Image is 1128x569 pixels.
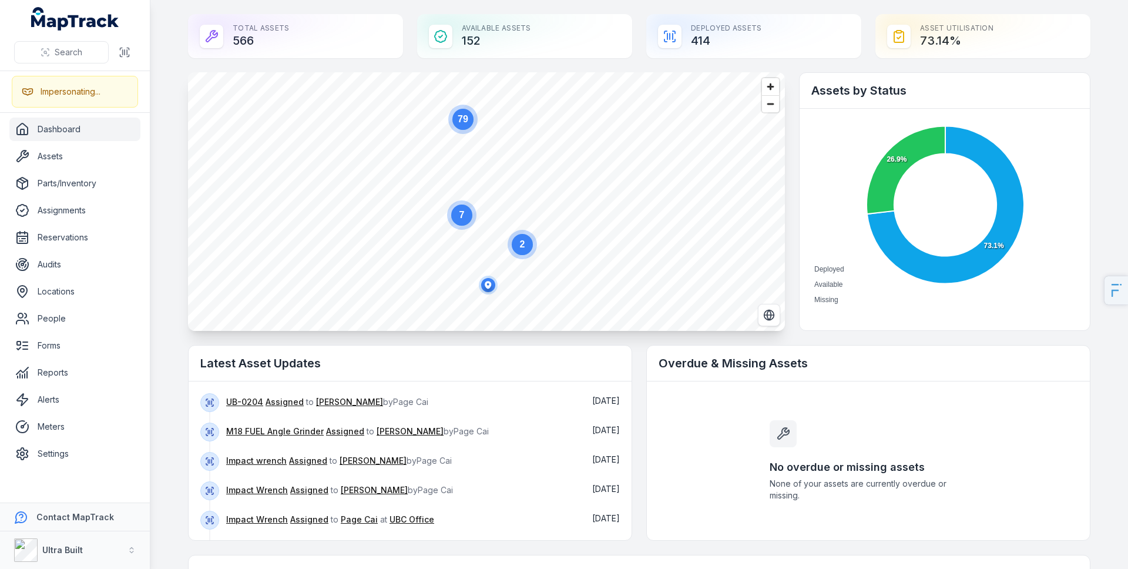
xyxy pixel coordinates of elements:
[266,396,304,408] a: Assigned
[770,459,967,476] h3: No overdue or missing assets
[814,296,838,304] span: Missing
[592,425,620,435] time: 03/10/2025, 3:58:57 pm
[316,396,383,408] a: [PERSON_NAME]
[9,172,140,195] a: Parts/Inventory
[290,514,328,526] a: Assigned
[811,82,1078,99] h2: Assets by Status
[341,484,408,496] a: [PERSON_NAME]
[9,361,140,384] a: Reports
[226,426,489,436] span: to by Page Cai
[9,253,140,276] a: Audits
[188,72,785,331] canvas: Map
[592,484,620,494] span: [DATE]
[9,226,140,249] a: Reservations
[592,396,620,406] span: [DATE]
[9,442,140,466] a: Settings
[592,454,620,464] span: [DATE]
[340,455,407,467] a: [PERSON_NAME]
[762,78,779,95] button: Zoom in
[290,484,328,496] a: Assigned
[36,512,114,522] strong: Contact MapTrack
[762,95,779,112] button: Zoom out
[55,46,82,58] span: Search
[226,397,428,407] span: to by Page Cai
[592,513,620,523] span: [DATE]
[14,41,109,63] button: Search
[226,514,434,524] span: to at
[592,396,620,406] time: 03/10/2025, 3:58:57 pm
[226,396,263,408] a: UB-0204
[226,426,324,437] a: M18 FUEL Angle Grinder
[758,304,780,326] button: Switch to Satellite View
[592,513,620,523] time: 03/10/2025, 3:48:30 pm
[41,86,100,98] div: Impersonating...
[31,7,119,31] a: MapTrack
[814,265,844,273] span: Deployed
[459,210,465,220] text: 7
[9,388,140,411] a: Alerts
[592,425,620,435] span: [DATE]
[390,514,434,526] a: UBC Office
[226,514,288,526] a: Impact Wrench
[592,484,620,494] time: 03/10/2025, 3:58:57 pm
[9,118,140,141] a: Dashboard
[458,114,468,124] text: 79
[520,239,525,249] text: 2
[9,307,140,330] a: People
[289,455,327,467] a: Assigned
[592,454,620,464] time: 03/10/2025, 3:58:57 pm
[200,355,620,371] h2: Latest Asset Updates
[814,280,842,289] span: Available
[9,280,140,303] a: Locations
[9,145,140,168] a: Assets
[226,484,288,496] a: Impact Wrench
[226,456,452,466] span: to by Page Cai
[226,485,453,495] span: to by Page Cai
[326,426,364,437] a: Assigned
[377,426,444,437] a: [PERSON_NAME]
[341,514,378,526] a: Page Cai
[9,199,140,222] a: Assignments
[9,415,140,439] a: Meters
[659,355,1078,371] h2: Overdue & Missing Assets
[9,334,140,357] a: Forms
[770,478,967,501] span: None of your assets are currently overdue or missing.
[226,455,287,467] a: Impact wrench
[42,545,83,555] strong: Ultra Built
